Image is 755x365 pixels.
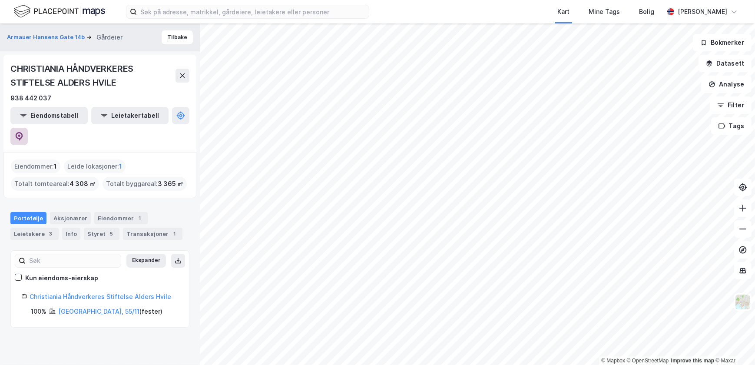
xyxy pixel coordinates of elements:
[94,212,148,224] div: Eiendommer
[26,254,121,267] input: Søk
[678,7,727,17] div: [PERSON_NAME]
[14,4,105,19] img: logo.f888ab2527a4732fd821a326f86c7f29.svg
[136,214,144,222] div: 1
[137,5,369,18] input: Søk på adresse, matrikkel, gårdeiere, leietakere eller personer
[126,254,166,268] button: Ekspander
[46,229,55,238] div: 3
[103,177,187,191] div: Totalt byggareal :
[627,358,669,364] a: OpenStreetMap
[10,212,46,224] div: Portefølje
[701,76,752,93] button: Analyse
[62,228,80,240] div: Info
[170,229,179,238] div: 1
[31,306,46,317] div: 100%
[64,159,126,173] div: Leide lokasjoner :
[96,32,123,43] div: Gårdeier
[30,293,171,300] a: Christiania Håndverkeres Stiftelse Alders Hvile
[107,229,116,238] div: 5
[70,179,96,189] span: 4 308 ㎡
[162,30,193,44] button: Tilbake
[158,179,183,189] span: 3 365 ㎡
[58,308,139,315] a: [GEOGRAPHIC_DATA], 55/11
[712,323,755,365] div: Kontrollprogram for chat
[123,228,182,240] div: Transaksjoner
[7,33,86,42] button: Armauer Hansens Gate 14b
[119,161,122,172] span: 1
[54,161,57,172] span: 1
[10,62,176,90] div: CHRISTIANIA HÅNDVERKERES STIFTELSE ALDERS HVILE
[712,323,755,365] iframe: Chat Widget
[84,228,119,240] div: Styret
[601,358,625,364] a: Mapbox
[50,212,91,224] div: Aksjonærer
[735,294,751,310] img: Z
[693,34,752,51] button: Bokmerker
[11,177,99,191] div: Totalt tomteareal :
[91,107,169,124] button: Leietakertabell
[58,306,162,317] div: ( fester )
[639,7,654,17] div: Bolig
[557,7,570,17] div: Kart
[10,93,51,103] div: 938 442 037
[10,107,88,124] button: Eiendomstabell
[25,273,98,283] div: Kun eiendoms-eierskap
[711,117,752,135] button: Tags
[671,358,714,364] a: Improve this map
[10,228,59,240] div: Leietakere
[710,96,752,114] button: Filter
[589,7,620,17] div: Mine Tags
[11,159,60,173] div: Eiendommer :
[699,55,752,72] button: Datasett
